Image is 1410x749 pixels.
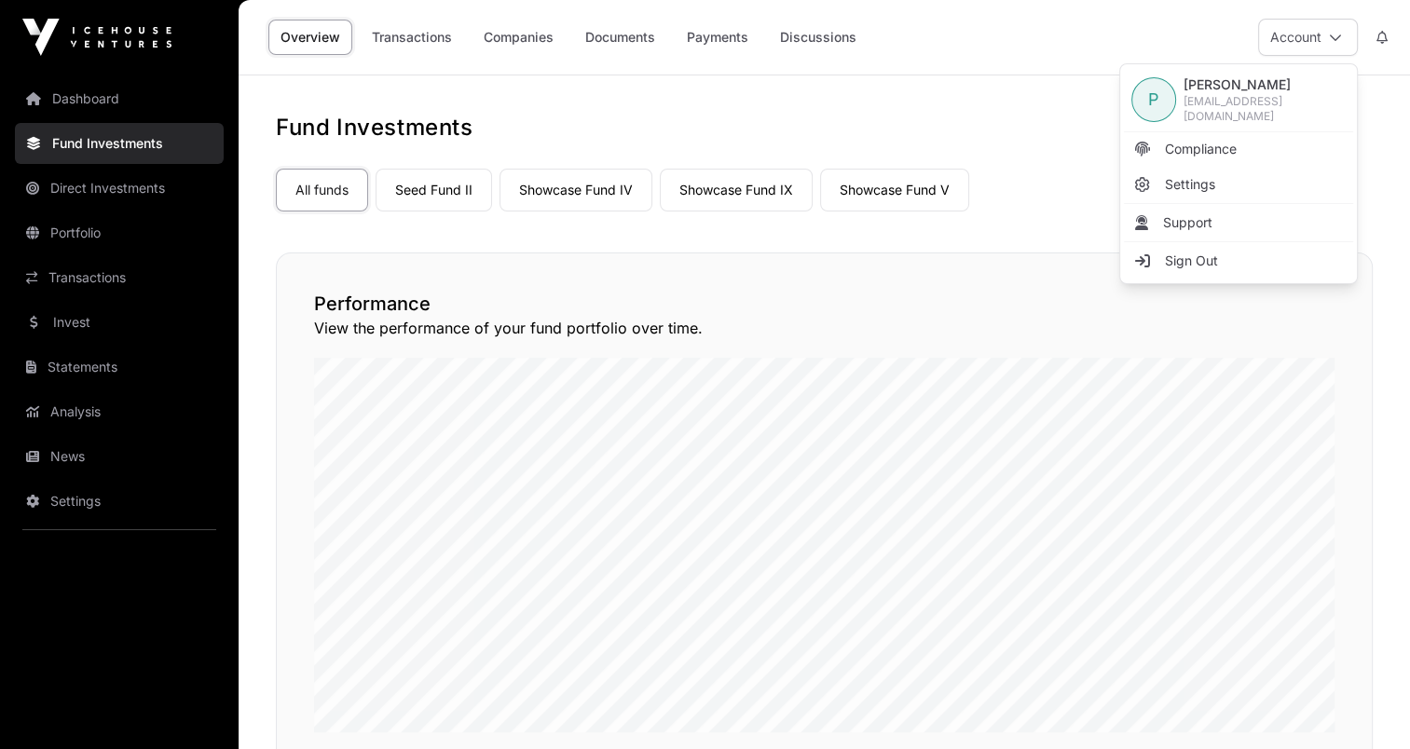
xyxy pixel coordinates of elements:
li: Sign Out [1124,244,1353,278]
a: Statements [15,347,224,388]
a: Payments [675,20,760,55]
a: Fund Investments [15,123,224,164]
span: P [1148,87,1159,113]
span: Compliance [1165,140,1237,158]
a: Showcase Fund IV [500,169,652,211]
span: [EMAIL_ADDRESS][DOMAIN_NAME] [1184,94,1346,124]
a: Direct Investments [15,168,224,209]
a: Transactions [360,20,464,55]
a: Showcase Fund IX [660,169,813,211]
a: Settings [1124,168,1353,201]
span: Sign Out [1165,252,1218,270]
a: Settings [15,481,224,522]
a: Documents [573,20,667,55]
h1: Fund Investments [276,113,1373,143]
button: Account [1258,19,1358,56]
p: View the performance of your fund portfolio over time. [314,317,1335,339]
span: Settings [1165,175,1215,194]
a: Portfolio [15,212,224,253]
iframe: Chat Widget [1317,660,1410,749]
h2: Performance [314,291,1335,317]
a: Overview [268,20,352,55]
li: Support [1124,206,1353,239]
a: Companies [472,20,566,55]
span: Support [1163,213,1212,232]
a: Compliance [1124,132,1353,166]
a: Seed Fund II [376,169,492,211]
a: All funds [276,169,368,211]
a: Dashboard [15,78,224,119]
span: [PERSON_NAME] [1184,75,1346,94]
a: Showcase Fund V [820,169,969,211]
a: News [15,436,224,477]
img: Icehouse Ventures Logo [22,19,171,56]
a: Transactions [15,257,224,298]
a: Analysis [15,391,224,432]
a: Invest [15,302,224,343]
a: Discussions [768,20,869,55]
